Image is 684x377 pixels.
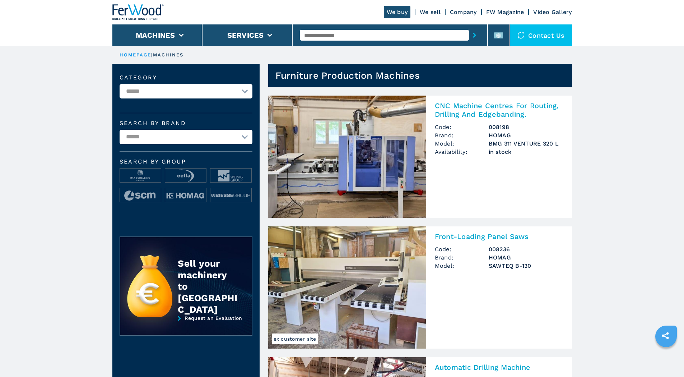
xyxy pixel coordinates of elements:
div: Sell your machinery to [GEOGRAPHIC_DATA] [178,258,237,315]
span: Code: [435,123,489,131]
h3: 008198 [489,123,563,131]
label: Search by brand [120,120,252,126]
h2: Automatic Drilling Machine [435,363,563,372]
h1: Furniture Production Machines [275,70,420,81]
a: FW Magazine [486,9,524,15]
button: Machines [136,31,175,40]
div: Contact us [510,24,572,46]
h3: HOMAG [489,131,563,139]
a: We buy [384,6,411,18]
img: image [210,169,251,183]
img: image [120,169,161,183]
span: Model: [435,139,489,148]
a: CNC Machine Centres For Routing, Drilling And Edgebanding. HOMAG BMG 311 VENTURE 320 LCNC Machine... [268,96,572,218]
span: | [151,52,153,58]
h2: Front-Loading Panel Saws [435,232,563,241]
a: Video Gallery [533,9,572,15]
a: sharethis [656,327,674,345]
img: image [165,188,206,203]
h3: 008236 [489,245,563,253]
h3: SAWTEQ B-130 [489,262,563,270]
img: CNC Machine Centres For Routing, Drilling And Edgebanding. HOMAG BMG 311 VENTURE 320 L [268,96,426,218]
a: HOMEPAGE [120,52,152,58]
span: Brand: [435,253,489,262]
img: image [210,188,251,203]
a: Request an Evaluation [120,315,252,341]
button: submit-button [469,27,480,43]
a: Company [450,9,477,15]
a: Front-Loading Panel Saws HOMAG SAWTEQ B-130ex customer siteFront-Loading Panel SawsCode:008236Bra... [268,226,572,349]
img: image [120,188,161,203]
a: We sell [420,9,441,15]
iframe: Chat [653,345,679,372]
h3: HOMAG [489,253,563,262]
span: Model: [435,262,489,270]
img: image [165,169,206,183]
h2: CNC Machine Centres For Routing, Drilling And Edgebanding. [435,101,563,119]
button: Services [227,31,264,40]
span: Code: [435,245,489,253]
span: Search by group [120,159,252,165]
p: machines [153,52,184,58]
h3: BMG 311 VENTURE 320 L [489,139,563,148]
span: Availability: [435,148,489,156]
span: ex customer site [272,334,318,344]
img: Ferwood [112,4,164,20]
img: Front-Loading Panel Saws HOMAG SAWTEQ B-130 [268,226,426,349]
img: Contact us [517,32,525,39]
label: Category [120,75,252,81]
span: in stock [489,148,563,156]
span: Brand: [435,131,489,139]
